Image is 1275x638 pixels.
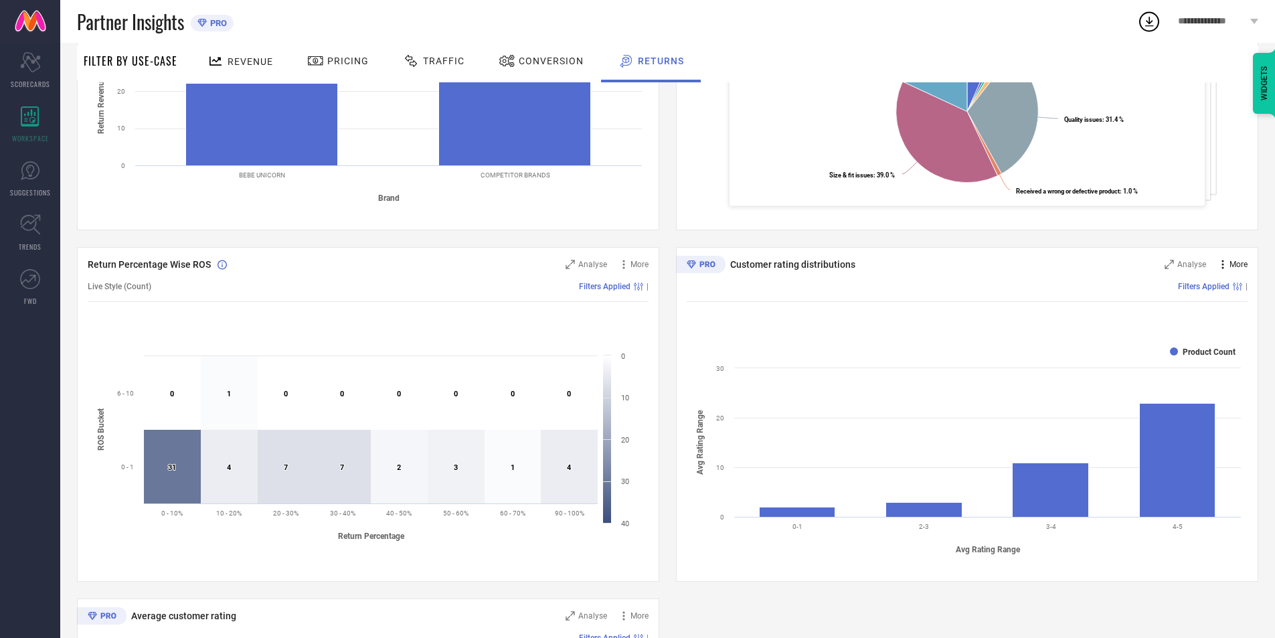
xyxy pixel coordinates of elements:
span: Live Style (Count) [88,282,151,291]
span: Analyse [578,611,607,621]
span: Analyse [1177,260,1206,269]
svg: Zoom [566,611,575,621]
span: More [630,260,649,269]
span: Return Percentage Wise ROS [88,259,211,270]
tspan: ROS Bucket [96,408,106,451]
div: Open download list [1137,9,1161,33]
text: 0 [397,390,401,398]
text: 0 [567,390,571,398]
text: 0 - 10% [161,509,183,517]
div: Premium [676,256,726,276]
text: 4 [567,463,572,472]
tspan: Return Revenue Percent [96,48,106,134]
span: TRENDS [19,242,41,252]
text: 30 [716,365,724,372]
tspan: Return Percentage [338,532,405,541]
text: 4-5 [1173,523,1183,530]
text: 1 [227,390,231,398]
text: 7 [340,463,344,472]
text: 90 - 100% [555,509,584,517]
text: BEBE UNICORN [239,171,285,179]
span: Customer rating distributions [730,259,855,270]
span: | [1246,282,1248,291]
tspan: Quality issues [1064,116,1102,123]
span: Analyse [578,260,607,269]
text: COMPETITOR BRANDS [481,171,550,179]
span: | [647,282,649,291]
span: Filters Applied [579,282,630,291]
span: PRO [207,18,227,28]
text: : 31.4 % [1064,116,1124,123]
text: : 1.0 % [1016,187,1138,195]
text: 0 [121,162,125,169]
text: : 39.0 % [829,171,895,179]
span: Filters Applied [1178,282,1229,291]
tspan: Avg Rating Range [956,545,1021,554]
text: 20 [716,414,724,422]
text: 60 - 70% [500,509,525,517]
text: 1 [511,463,515,472]
span: Partner Insights [77,8,184,35]
text: 6 - 10 [117,390,134,397]
text: 10 [117,125,125,132]
text: 30 - 40% [330,509,355,517]
text: 31 [168,463,176,472]
text: 4 [227,463,232,472]
svg: Zoom [566,260,575,269]
span: FWD [24,296,37,306]
text: 3 [454,463,458,472]
span: Returns [638,56,684,66]
span: More [630,611,649,621]
text: 0 [621,352,625,361]
tspan: Received a wrong or defective product [1016,187,1120,195]
text: 20 [621,436,629,445]
span: More [1229,260,1248,269]
text: 3-4 [1046,523,1056,530]
span: SUGGESTIONS [10,187,51,197]
text: 50 - 60% [443,509,469,517]
text: 30 [621,477,629,486]
text: 0 - 1 [121,463,134,471]
text: 7 [284,463,288,472]
tspan: Brand [378,193,400,203]
tspan: Size & fit issues [829,171,873,179]
text: 0 [511,390,515,398]
text: 10 - 20% [216,509,242,517]
svg: Zoom [1165,260,1174,269]
text: 0 [284,390,288,398]
span: Filter By Use-Case [84,53,177,69]
text: 20 [117,88,125,95]
text: 0-1 [792,523,802,530]
span: Traffic [423,56,464,66]
text: 40 - 50% [386,509,412,517]
span: Average customer rating [131,611,236,621]
text: 0 [170,390,174,398]
text: 20 - 30% [273,509,299,517]
text: 0 [340,390,344,398]
text: 10 [621,394,629,402]
text: 10 [716,464,724,471]
span: Revenue [228,56,273,67]
span: Conversion [519,56,584,66]
text: 40 [621,520,629,528]
span: SCORECARDS [11,79,50,89]
tspan: Avg Rating Range [695,410,705,475]
div: Premium [77,607,126,627]
span: Pricing [327,56,369,66]
text: 2 [397,463,401,472]
text: 0 [720,513,724,521]
text: 2-3 [919,523,929,530]
span: WORKSPACE [12,133,49,143]
text: 0 [454,390,458,398]
text: Product Count [1183,347,1236,357]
